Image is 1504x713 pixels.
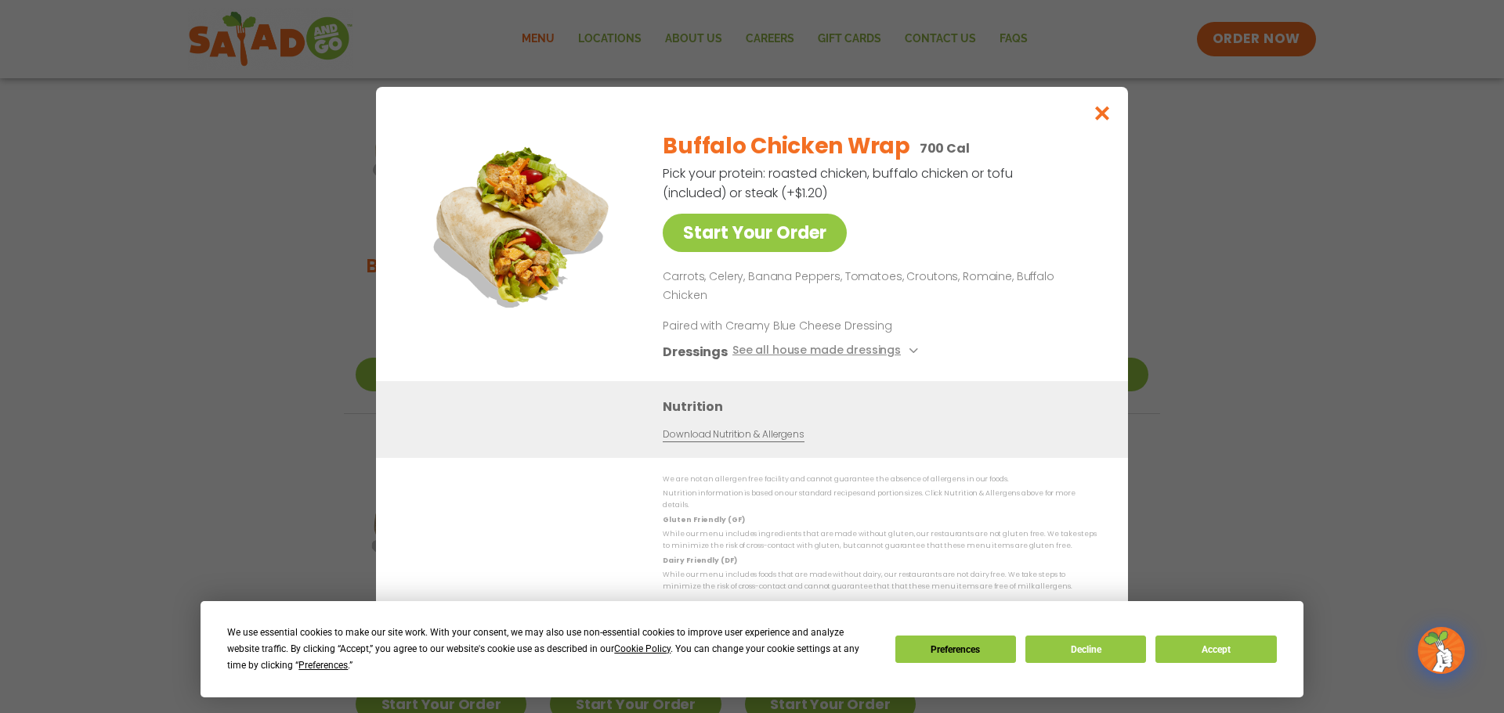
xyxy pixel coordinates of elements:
[663,317,953,333] p: Paired with Creamy Blue Cheese Dressing
[663,130,909,163] h2: Buffalo Chicken Wrap
[298,660,348,671] span: Preferences
[201,601,1303,697] div: Cookie Consent Prompt
[663,555,736,564] strong: Dairy Friendly (DF)
[663,514,744,524] strong: Gluten Friendly (GF)
[663,164,1015,203] p: Pick your protein: roasted chicken, buffalo chicken or tofu (included) or steak (+$1.20)
[1419,628,1463,672] img: wpChatIcon
[411,118,631,337] img: Featured product photo for Buffalo Chicken Wrap
[895,636,1016,663] button: Preferences
[663,268,1090,305] p: Carrots, Celery, Banana Peppers, Tomatoes, Croutons, Romaine, Buffalo Chicken
[663,569,1097,593] p: While our menu includes foods that are made without dairy, our restaurants are not dairy free. We...
[663,488,1097,512] p: Nutrition information is based on our standard recipes and portion sizes. Click Nutrition & Aller...
[1155,636,1276,663] button: Accept
[1025,636,1146,663] button: Decline
[663,341,728,361] h3: Dressings
[663,528,1097,553] p: While our menu includes ingredients that are made without gluten, our restaurants are not gluten ...
[920,139,970,158] p: 700 Cal
[663,396,1104,416] h3: Nutrition
[732,341,923,361] button: See all house made dressings
[614,643,671,654] span: Cookie Policy
[663,427,804,441] a: Download Nutrition & Allergens
[227,625,876,674] div: We use essential cookies to make our site work. With your consent, we may also use non-essential ...
[663,474,1097,485] p: We are not an allergen free facility and cannot guarantee the absence of allergens in our foods.
[663,214,847,252] a: Start Your Order
[1077,87,1128,139] button: Close modal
